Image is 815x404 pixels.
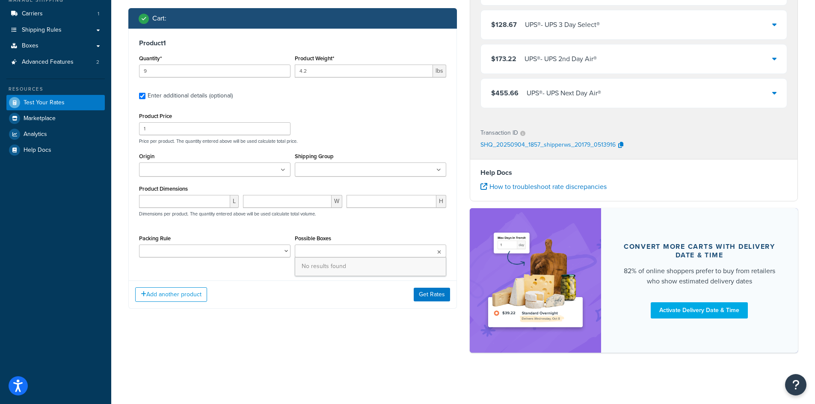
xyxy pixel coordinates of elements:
div: Enter additional details (optional) [148,90,233,102]
a: Advanced Features2 [6,54,105,70]
a: How to troubleshoot rate discrepancies [480,182,607,192]
label: Quantity* [139,55,162,62]
a: Shipping Rules [6,22,105,38]
a: Activate Delivery Date & Time [651,302,748,318]
label: Product Dimensions [139,186,188,192]
label: Possible Boxes [295,235,331,242]
div: UPS® - UPS 2nd Day Air® [525,53,597,65]
span: $455.66 [491,88,519,98]
a: Carriers1 [6,6,105,22]
span: $173.22 [491,54,516,64]
span: lbs [433,65,446,77]
img: feature-image-ddt-36eae7f7280da8017bfb280eaccd9c446f90b1fe08728e4019434db127062ab4.png [483,221,588,340]
span: $128.67 [491,20,517,29]
span: 2 [96,59,99,66]
span: Carriers [22,10,43,18]
a: Test Your Rates [6,95,105,110]
button: Add another product [135,287,207,302]
a: Analytics [6,127,105,142]
span: 1 [98,10,99,18]
div: UPS® - UPS Next Day Air® [527,87,601,99]
button: Open Resource Center [785,374,806,395]
span: Shipping Rules [22,27,62,34]
a: Marketplace [6,111,105,126]
span: Marketplace [24,115,56,122]
li: Carriers [6,6,105,22]
p: Transaction ID [480,127,518,139]
label: Packing Rule [139,235,171,242]
div: Convert more carts with delivery date & time [622,242,778,260]
span: Advanced Features [22,59,74,66]
span: Test Your Rates [24,99,65,106]
span: Analytics [24,131,47,138]
span: No results found [295,257,446,276]
span: Boxes [22,42,39,50]
p: Dimensions per product. The quantity entered above will be used calculate total volume. [137,211,316,217]
p: Price per product. The quantity entered above will be used calculate total price. [137,138,448,144]
span: L [230,195,239,208]
button: Get Rates [414,288,450,301]
label: Shipping Group [295,153,334,159]
label: Origin [139,153,154,159]
span: H [436,195,446,208]
h2: Cart : [152,15,166,22]
h3: Product 1 [139,39,446,47]
div: 82% of online shoppers prefer to buy from retailers who show estimated delivery dates [622,266,778,286]
div: Resources [6,86,105,93]
p: SHQ_20250904_1857_shipperws_20179_0513916 [480,139,616,152]
span: W [332,195,342,208]
input: Enter additional details (optional) [139,93,145,99]
input: 0.0 [139,65,290,77]
a: Help Docs [6,142,105,158]
input: 0.00 [295,65,433,77]
h4: Help Docs [480,168,788,178]
li: Advanced Features [6,54,105,70]
label: Product Weight* [295,55,334,62]
span: Help Docs [24,147,51,154]
a: Boxes [6,38,105,54]
label: Product Price [139,113,172,119]
div: UPS® - UPS 3 Day Select® [525,19,600,31]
